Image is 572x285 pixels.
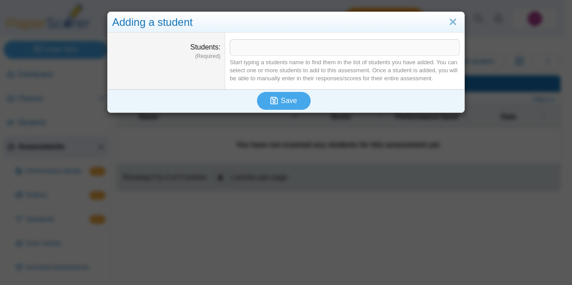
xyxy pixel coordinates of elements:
tags: ​ [230,39,460,55]
div: Start typing a students name to find them in the list of students you have added. You can select ... [230,58,460,83]
span: Save [281,97,297,104]
button: Save [257,92,311,110]
div: Adding a student [108,12,464,33]
dfn: (Required) [112,53,220,60]
a: Close [446,15,460,30]
label: Students [190,43,221,51]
